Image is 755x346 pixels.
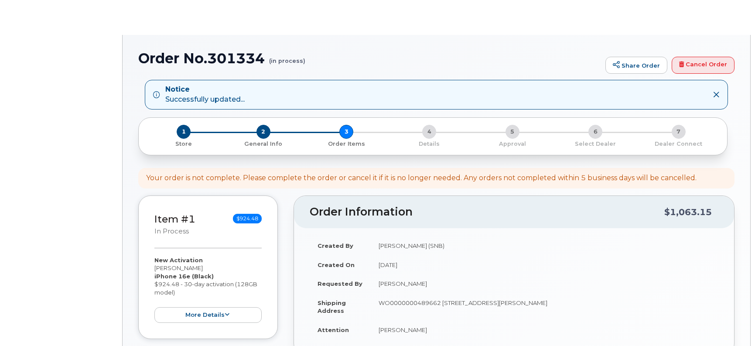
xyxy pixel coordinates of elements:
strong: Created By [318,242,353,249]
span: 2 [256,125,270,139]
strong: New Activation [154,257,203,264]
div: Successfully updated... [165,85,245,105]
a: Cancel Order [672,57,735,74]
span: 1 [177,125,191,139]
td: [PERSON_NAME] (SNB) [371,236,718,255]
p: General Info [225,140,301,148]
span: $924.48 [233,214,262,223]
strong: iPhone 16e (Black) [154,273,214,280]
a: 1 Store [146,139,222,148]
strong: Attention [318,326,349,333]
a: Item #1 [154,213,195,225]
div: Your order is not complete. Please complete the order or cancel it if it is no longer needed. Any... [146,173,697,183]
a: 2 General Info [222,139,304,148]
td: WO0000000489662 [STREET_ADDRESS][PERSON_NAME] [371,293,718,320]
strong: Requested By [318,280,362,287]
p: Store [149,140,218,148]
div: $1,063.15 [664,204,712,220]
td: [DATE] [371,255,718,274]
h1: Order No.301334 [138,51,601,66]
td: [PERSON_NAME] [371,320,718,339]
h2: Order Information [310,206,664,218]
button: more details [154,307,262,323]
small: (in process) [269,51,305,64]
div: [PERSON_NAME] $924.48 - 30-day activation (128GB model) [154,256,262,323]
td: [PERSON_NAME] [371,274,718,293]
a: Share Order [605,57,667,74]
strong: Created On [318,261,355,268]
small: in process [154,227,189,235]
strong: Shipping Address [318,299,346,315]
strong: Notice [165,85,245,95]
